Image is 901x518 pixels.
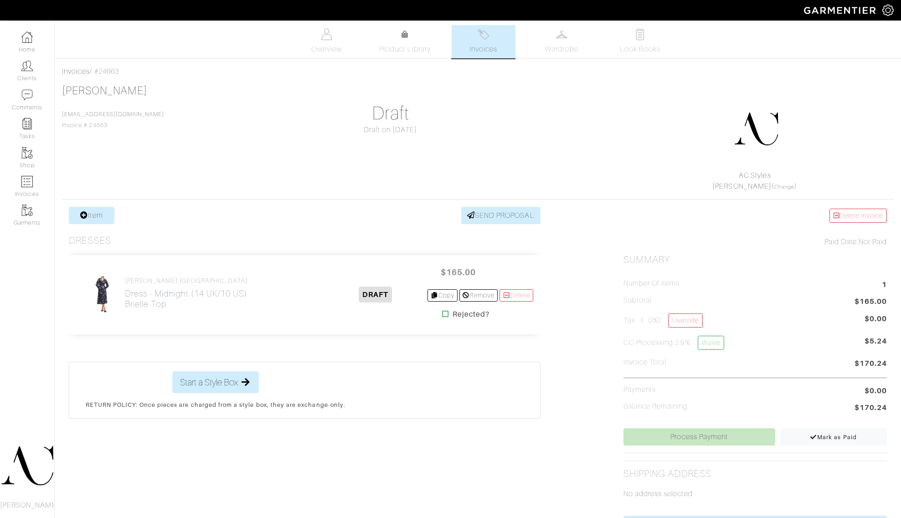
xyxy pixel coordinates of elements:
a: Mark as Paid [780,428,887,446]
h2: Summary [623,254,887,266]
span: DRAFT [359,287,392,303]
img: gear-icon-white-bd11855cb880d31180b6d7d6211b90ccbf57a29d726f0c71d8c61bd08dd39cc2.png [882,5,894,16]
img: orders-27d20c2124de7fd6de4e0e44c1d41de31381a507db9b33961299e4e07d508b8c.svg [478,29,489,40]
span: Paid Date: [824,238,859,246]
a: SEND PROPOSAL [461,207,541,224]
h1: Draft [258,103,522,124]
span: $5.24 [865,336,887,354]
img: todo-9ac3debb85659649dc8f770b8b6100bb5dab4b48dedcbae339e5042a72dfd3cc.svg [634,29,646,40]
div: Not Paid [623,236,887,247]
h5: Invoice Total [623,358,667,367]
h2: Dress - Midnight (14 UK/10 US) Brielle Top [125,288,248,309]
img: wardrobe-487a4870c1b7c33e795ec22d11cfc2ed9d08956e64fb3008fe2437562e282088.svg [556,29,567,40]
h5: Tax ( : 0%) [623,313,703,328]
a: Item [69,207,114,224]
a: AC.Styles [739,171,771,180]
span: $165.00 [855,296,887,308]
a: Product Library [373,29,437,55]
h5: Number of Items [623,279,680,288]
a: Look Books [608,25,672,58]
h5: Balance Remaining [623,402,688,411]
h5: CC Processing 2.9% [623,336,724,350]
a: Waive [698,336,724,350]
h5: Subtotal [623,296,652,305]
img: garments-icon-b7da505a4dc4fd61783c78ac3ca0ef83fa9d6f193b1c9dc38574b1d14d53ca28.png [21,147,33,159]
img: garments-icon-b7da505a4dc4fd61783c78ac3ca0ef83fa9d6f193b1c9dc38574b1d14d53ca28.png [21,205,33,216]
div: Draft on [DATE] [258,124,522,135]
span: $170.24 [855,402,887,415]
p: RETURN POLICY: Once pieces are charged from a style box, they are exchange-only. [86,400,345,409]
span: $0.00 [865,313,887,324]
img: reminder-icon-8004d30b9f0a5d33ae49ab947aed9ed385cf756f9e5892f1edd6e32f2345188e.png [21,118,33,129]
span: Look Books [620,44,660,55]
span: Product Library [379,44,431,55]
span: $0.00 [865,385,887,396]
span: Wardrobe [545,44,578,55]
span: $170.24 [855,358,887,370]
h2: Shipping Address [623,468,712,480]
h5: Payments [623,385,656,394]
span: Overview [311,44,342,55]
a: Remove [459,289,497,302]
img: basicinfo-40fd8af6dae0f16599ec9e87c0ef1c0a1fdea2edbe929e3d69a839185d80c458.svg [321,29,332,40]
a: [PERSON_NAME] [GEOGRAPHIC_DATA] Dress - Midnight (14 UK/10 US)Brielle Top [125,277,248,309]
span: 1 [882,279,887,292]
h4: [PERSON_NAME] [GEOGRAPHIC_DATA] [125,277,248,285]
img: DupYt8CPKc6sZyAt3svX5Z74.png [733,106,779,152]
a: Overview [295,25,359,58]
a: Wardrobe [530,25,594,58]
a: Override [668,313,702,328]
a: Process Payment [623,428,775,446]
a: Delete Invoice [829,209,887,223]
span: Invoices [469,44,497,55]
span: Mark as Paid [810,434,857,441]
img: orders-icon-0abe47150d42831381b5fb84f609e132dff9fe21cb692f30cb5eec754e2cba89.png [21,176,33,187]
a: Invoices [452,25,515,58]
img: comment-icon-a0a6a9ef722e966f86d9cbdc48e553b5cf19dbc54f86b18d962a5391bc8f6eb6.png [21,89,33,101]
span: $165.00 [431,262,486,282]
img: dashboard-icon-dbcd8f5a0b271acd01030246c82b418ddd0df26cd7fceb0bd07c9910d44c42f6.png [21,31,33,43]
div: / #24663 [62,66,894,77]
a: [PERSON_NAME] [712,182,772,190]
img: v7hBmSnMYtnSK9xgyevApAKt [87,276,118,314]
span: Invoice # 24663 [62,111,164,128]
h3: Dresses [69,235,111,246]
img: garmentier-logo-header-white-b43fb05a5012e4ada735d5af1a66efaba907eab6374d6393d1fbf88cb4ef424d.png [799,2,882,18]
a: Invoices [62,67,90,76]
a: Copy [427,289,458,302]
p: No address selected [623,488,887,499]
a: [EMAIL_ADDRESS][DOMAIN_NAME] [62,111,164,118]
button: Start a Style Box [172,371,259,393]
img: clients-icon-6bae9207a08558b7cb47a8932f037763ab4055f8c8b6bfacd5dc20c3e0201464.png [21,60,33,72]
strong: Rejected? [453,309,489,320]
span: Start a Style Box [180,375,238,389]
a: Delete [499,289,533,302]
a: Change [774,184,794,190]
a: [PERSON_NAME] [62,85,147,97]
div: ( ) [627,170,883,192]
